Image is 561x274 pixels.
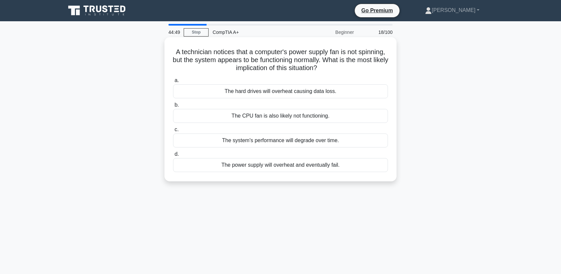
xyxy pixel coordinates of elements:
[174,127,178,132] span: c.
[174,77,179,83] span: a.
[174,151,179,157] span: d.
[173,109,388,123] div: The CPU fan is also likely not functioning.
[173,158,388,172] div: The power supply will overheat and eventually fail.
[173,134,388,147] div: The system's performance will degrade over time.
[357,6,397,15] a: Go Premium
[184,28,209,37] a: Stop
[164,26,184,39] div: 44:49
[174,102,179,108] span: b.
[300,26,358,39] div: Beginner
[173,84,388,98] div: The hard drives will overheat causing data loss.
[172,48,389,72] h5: A technician notices that a computer's power supply fan is not spinning, but the system appears t...
[409,4,495,17] a: [PERSON_NAME]
[209,26,300,39] div: CompTIA A+
[358,26,397,39] div: 18/100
